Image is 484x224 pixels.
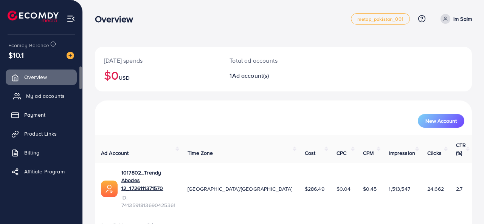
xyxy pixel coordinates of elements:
span: New Account [425,118,457,124]
span: CTR (%) [456,141,466,156]
p: Total ad accounts [230,56,306,65]
span: 1,513,547 [389,185,410,193]
p: [DATE] spends [104,56,211,65]
span: Time Zone [188,149,213,157]
span: Impression [389,149,415,157]
img: menu [67,14,75,23]
h2: 1 [230,72,306,79]
img: ic-ads-acc.e4c84228.svg [101,181,118,197]
button: New Account [418,114,464,128]
img: image [67,52,74,59]
span: USD [119,74,129,82]
span: Affiliate Program [24,168,65,175]
span: metap_pakistan_001 [357,17,403,22]
span: ID: 7413591813690425361 [121,194,175,209]
span: Clicks [427,149,442,157]
span: Overview [24,73,47,81]
a: Billing [6,145,77,160]
a: Overview [6,70,77,85]
a: Product Links [6,126,77,141]
span: Ecomdy Balance [8,42,49,49]
a: im Saim [437,14,472,24]
span: $10.1 [8,49,24,60]
span: Ad account(s) [232,71,269,80]
span: 24,662 [427,185,444,193]
span: Payment [24,111,45,119]
a: Affiliate Program [6,164,77,179]
span: $0.45 [363,185,377,193]
span: Cost [305,149,316,157]
span: $0.04 [337,185,351,193]
a: My ad accounts [6,88,77,104]
img: logo [8,11,59,22]
a: metap_pakistan_001 [351,13,410,25]
span: $286.49 [305,185,324,193]
span: Billing [24,149,39,156]
span: Product Links [24,130,57,137]
span: CPM [363,149,374,157]
span: My ad accounts [26,92,65,100]
p: im Saim [453,14,472,23]
h2: $0 [104,68,211,82]
span: Ad Account [101,149,129,157]
h3: Overview [95,14,139,25]
a: Payment [6,107,77,122]
span: CPC [337,149,346,157]
a: 1017802_Trendy Abodes 12_1726111371570 [121,169,175,192]
span: 2.7 [456,185,462,193]
span: [GEOGRAPHIC_DATA]/[GEOGRAPHIC_DATA] [188,185,293,193]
